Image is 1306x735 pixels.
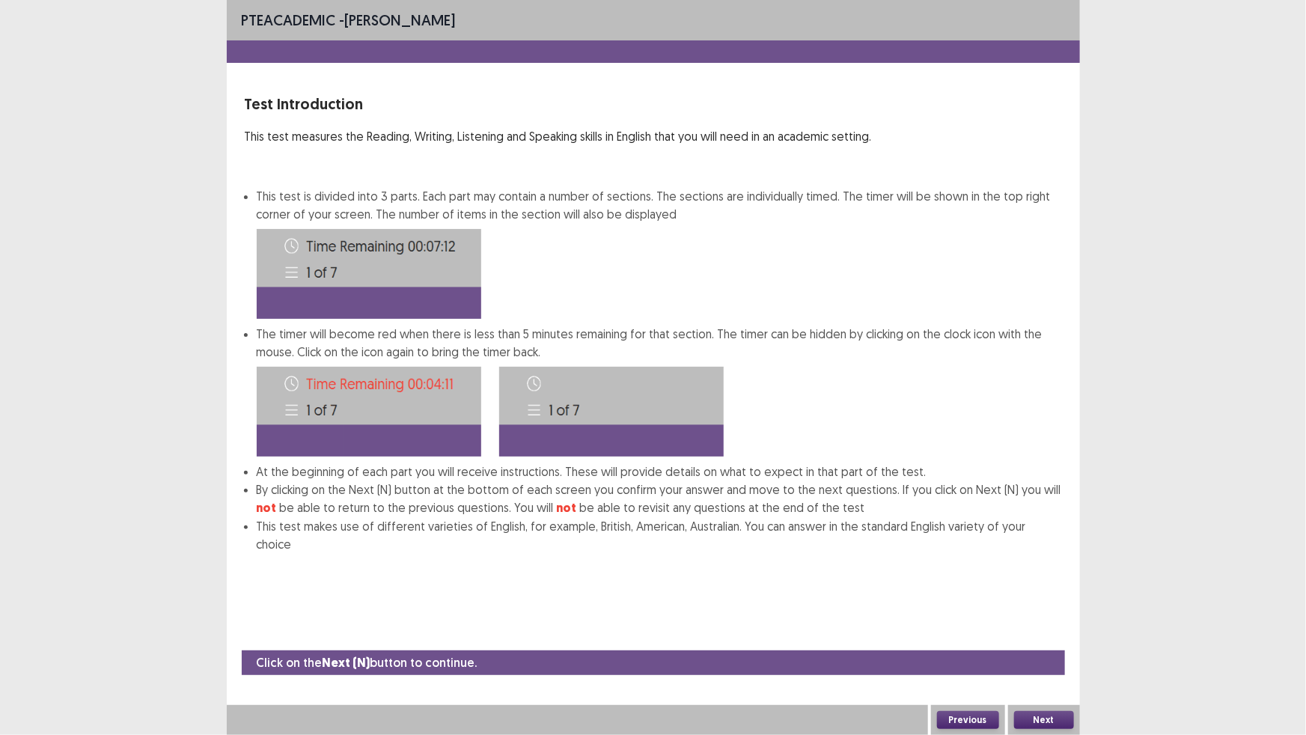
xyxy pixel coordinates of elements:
[257,463,1062,481] li: At the beginning of each part you will receive instructions. These will provide details on what t...
[557,500,577,516] strong: not
[257,367,481,457] img: Time-image
[257,481,1062,517] li: By clicking on the Next (N) button at the bottom of each screen you confirm your answer and move ...
[242,10,336,29] span: PTE academic
[242,9,456,31] p: - [PERSON_NAME]
[245,93,1062,115] p: Test Introduction
[257,187,1062,319] li: This test is divided into 3 parts. Each part may contain a number of sections. The sections are i...
[257,500,277,516] strong: not
[323,655,370,671] strong: Next (N)
[245,127,1062,145] p: This test measures the Reading, Writing, Listening and Speaking skills in English that you will n...
[1014,711,1074,729] button: Next
[937,711,999,729] button: Previous
[499,367,724,457] img: Time-image
[257,229,481,319] img: Time-image
[257,517,1062,553] li: This test makes use of different varieties of English, for example, British, American, Australian...
[257,653,477,672] p: Click on the button to continue.
[257,325,1062,463] li: The timer will become red when there is less than 5 minutes remaining for that section. The timer...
